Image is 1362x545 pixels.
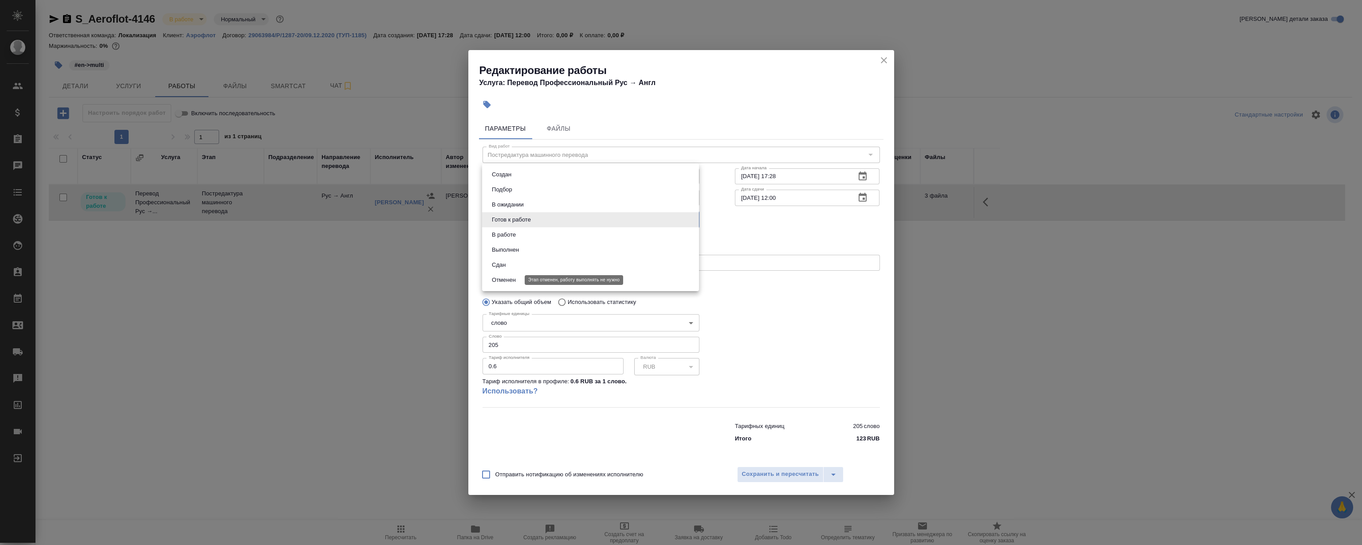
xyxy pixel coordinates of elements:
[489,170,514,179] button: Создан
[489,230,518,240] button: В работе
[489,275,518,285] button: Отменен
[489,185,515,195] button: Подбор
[489,245,522,255] button: Выполнен
[489,215,534,225] button: Готов к работе
[489,200,526,210] button: В ожидании
[489,260,508,270] button: Сдан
